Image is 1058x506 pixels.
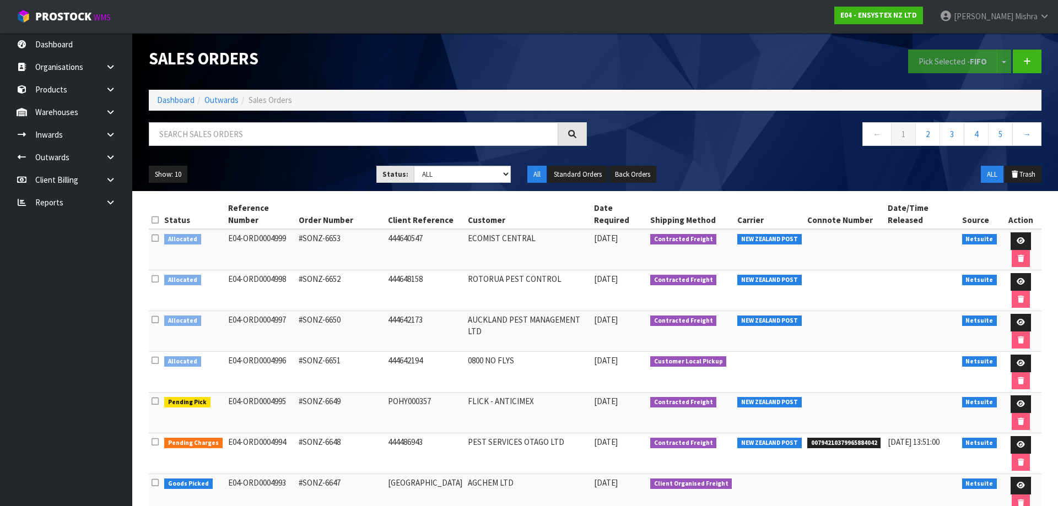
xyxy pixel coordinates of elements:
[385,311,465,352] td: 444642173
[735,199,805,229] th: Carrier
[296,352,386,393] td: #SONZ-6651
[385,270,465,311] td: 444648158
[465,433,591,474] td: PEST SERVICES OTAGO LTD
[17,9,30,23] img: cube-alt.png
[164,397,210,408] span: Pending Pick
[465,352,591,393] td: 0800 NO FLYS
[594,355,618,366] span: [DATE]
[385,433,465,474] td: 444486943
[161,199,225,229] th: Status
[970,56,987,67] strong: FIFO
[149,50,587,68] h1: Sales Orders
[805,199,886,229] th: Connote Number
[981,166,1003,183] button: ALL
[591,199,647,229] th: Date Required
[737,397,802,408] span: NEW ZEALAND POST
[840,10,917,20] strong: E04 - ENSYSTEX NZ LTD
[225,352,296,393] td: E04-ORD0004996
[594,233,618,243] span: [DATE]
[157,95,195,105] a: Dashboard
[1015,11,1038,21] span: Mishra
[962,478,997,489] span: Netsuite
[594,314,618,325] span: [DATE]
[527,166,547,183] button: All
[962,275,997,286] span: Netsuite
[296,393,386,433] td: #SONZ-6649
[225,433,296,474] td: E04-ORD0004994
[594,396,618,406] span: [DATE]
[465,199,591,229] th: Customer
[594,274,618,284] span: [DATE]
[149,122,558,146] input: Search sales orders
[1005,166,1041,183] button: Trash
[465,311,591,352] td: AUCKLAND PEST MANAGEMENT LTD
[962,438,997,449] span: Netsuite
[225,199,296,229] th: Reference Number
[737,275,802,286] span: NEW ZEALAND POST
[1000,199,1041,229] th: Action
[737,438,802,449] span: NEW ZEALAND POST
[988,122,1013,146] a: 5
[594,477,618,488] span: [DATE]
[164,234,201,245] span: Allocated
[650,478,732,489] span: Client Organised Freight
[164,315,201,327] span: Allocated
[385,393,465,433] td: POHY000357
[940,122,964,146] a: 3
[465,270,591,311] td: ROTORUA PEST CONTROL
[465,229,591,270] td: ECOMIST CENTRAL
[225,393,296,433] td: E04-ORD0004995
[249,95,292,105] span: Sales Orders
[382,170,408,179] strong: Status:
[609,166,656,183] button: Back Orders
[962,356,997,367] span: Netsuite
[650,275,717,286] span: Contracted Freight
[959,199,1000,229] th: Source
[594,437,618,447] span: [DATE]
[954,11,1013,21] span: [PERSON_NAME]
[548,166,608,183] button: Standard Orders
[164,356,201,367] span: Allocated
[650,356,727,367] span: Customer Local Pickup
[385,229,465,270] td: 444640547
[650,397,717,408] span: Contracted Freight
[296,229,386,270] td: #SONZ-6653
[647,199,735,229] th: Shipping Method
[225,229,296,270] td: E04-ORD0004999
[862,122,892,146] a: ←
[650,438,717,449] span: Contracted Freight
[1012,122,1041,146] a: →
[885,199,959,229] th: Date/Time Released
[962,315,997,327] span: Netsuite
[164,438,223,449] span: Pending Charges
[204,95,239,105] a: Outwards
[962,397,997,408] span: Netsuite
[225,270,296,311] td: E04-ORD0004998
[94,12,111,23] small: WMS
[888,437,940,447] span: [DATE] 13:51:00
[385,199,465,229] th: Client Reference
[296,433,386,474] td: #SONZ-6648
[296,270,386,311] td: #SONZ-6652
[737,315,802,327] span: NEW ZEALAND POST
[385,352,465,393] td: 444642194
[149,166,187,183] button: Show: 10
[834,7,923,24] a: E04 - ENSYSTEX NZ LTD
[650,315,717,327] span: Contracted Freight
[964,122,989,146] a: 4
[225,311,296,352] td: E04-ORD0004997
[465,393,591,433] td: FLICK - ANTICIMEX
[962,234,997,245] span: Netsuite
[296,311,386,352] td: #SONZ-6650
[650,234,717,245] span: Contracted Freight
[35,9,91,24] span: ProStock
[164,275,201,286] span: Allocated
[296,199,386,229] th: Order Number
[737,234,802,245] span: NEW ZEALAND POST
[908,50,997,73] button: Pick Selected -FIFO
[603,122,1041,149] nav: Page navigation
[915,122,940,146] a: 2
[807,438,881,449] span: 00794210379965884042
[164,478,213,489] span: Goods Picked
[891,122,916,146] a: 1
